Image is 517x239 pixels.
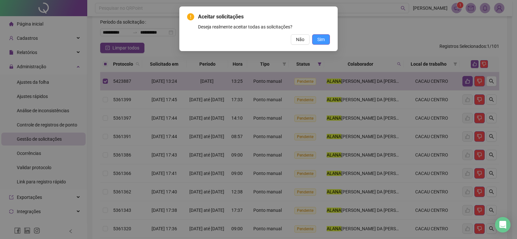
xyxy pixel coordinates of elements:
[495,217,511,233] div: Open Intercom Messenger
[291,34,310,45] button: Não
[198,13,330,21] span: Aceitar solicitações
[187,13,194,20] span: exclamation-circle
[198,23,330,30] div: Deseja realmente aceitar todas as solicitações?
[317,36,325,43] span: Sim
[296,36,304,43] span: Não
[312,34,330,45] button: Sim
